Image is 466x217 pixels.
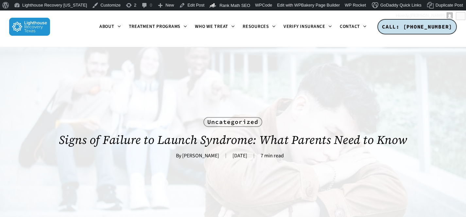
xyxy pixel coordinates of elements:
[280,24,336,30] a: Verify Insurance
[243,23,269,30] span: Resources
[239,24,280,30] a: Resources
[29,127,437,153] h1: Signs of Failure to Launch Syndrome: What Parents Need to Know
[377,19,457,35] a: CALL: [PHONE_NUMBER]
[394,10,455,21] a: Howdy,
[129,23,181,30] span: Treatment Programs
[9,18,50,36] img: Lighthouse Recovery Texas
[95,24,125,30] a: About
[284,23,325,30] span: Verify Insurance
[176,153,181,158] span: By
[99,23,114,30] span: About
[203,117,262,127] a: Uncategorized
[226,153,254,158] span: [DATE]
[336,24,371,30] a: Contact
[382,23,452,30] span: CALL: [PHONE_NUMBER]
[125,24,191,30] a: Treatment Programs
[195,23,228,30] span: Who We Treat
[254,153,290,158] span: 7 min read
[340,23,360,30] span: Contact
[410,13,445,18] span: [PERSON_NAME]
[191,24,239,30] a: Who We Treat
[219,3,250,8] span: Rank Math SEO
[182,152,219,159] a: [PERSON_NAME]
